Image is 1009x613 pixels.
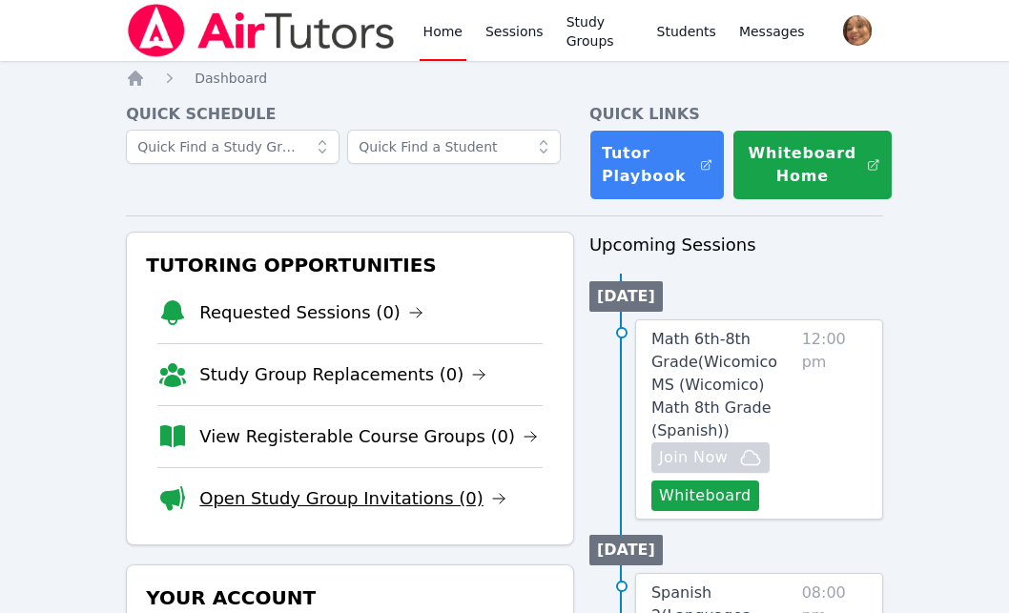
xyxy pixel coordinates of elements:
a: Open Study Group Invitations (0) [199,485,506,512]
input: Quick Find a Student [347,130,561,164]
h3: Tutoring Opportunities [142,248,558,282]
li: [DATE] [589,535,663,565]
a: Math 6th-8th Grade(Wicomico MS (Wicomico) Math 8th Grade (Spanish)) [651,328,794,442]
span: Math 6th-8th Grade ( Wicomico MS (Wicomico) Math 8th Grade (Spanish) ) [651,330,777,439]
button: Join Now [651,442,770,473]
span: Messages [739,22,805,41]
input: Quick Find a Study Group [126,130,340,164]
button: Whiteboard [651,480,759,511]
span: 12:00 pm [802,328,867,511]
nav: Breadcrumb [126,69,883,88]
span: Dashboard [195,71,267,86]
h3: Upcoming Sessions [589,232,883,258]
h4: Quick Links [589,103,883,126]
span: Join Now [659,446,728,469]
button: Whiteboard Home [732,130,893,200]
a: Tutor Playbook [589,130,725,200]
h4: Quick Schedule [126,103,574,126]
li: [DATE] [589,281,663,312]
a: Requested Sessions (0) [199,299,423,326]
a: Study Group Replacements (0) [199,361,486,388]
img: Air Tutors [126,4,396,57]
a: Dashboard [195,69,267,88]
a: View Registerable Course Groups (0) [199,423,538,450]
